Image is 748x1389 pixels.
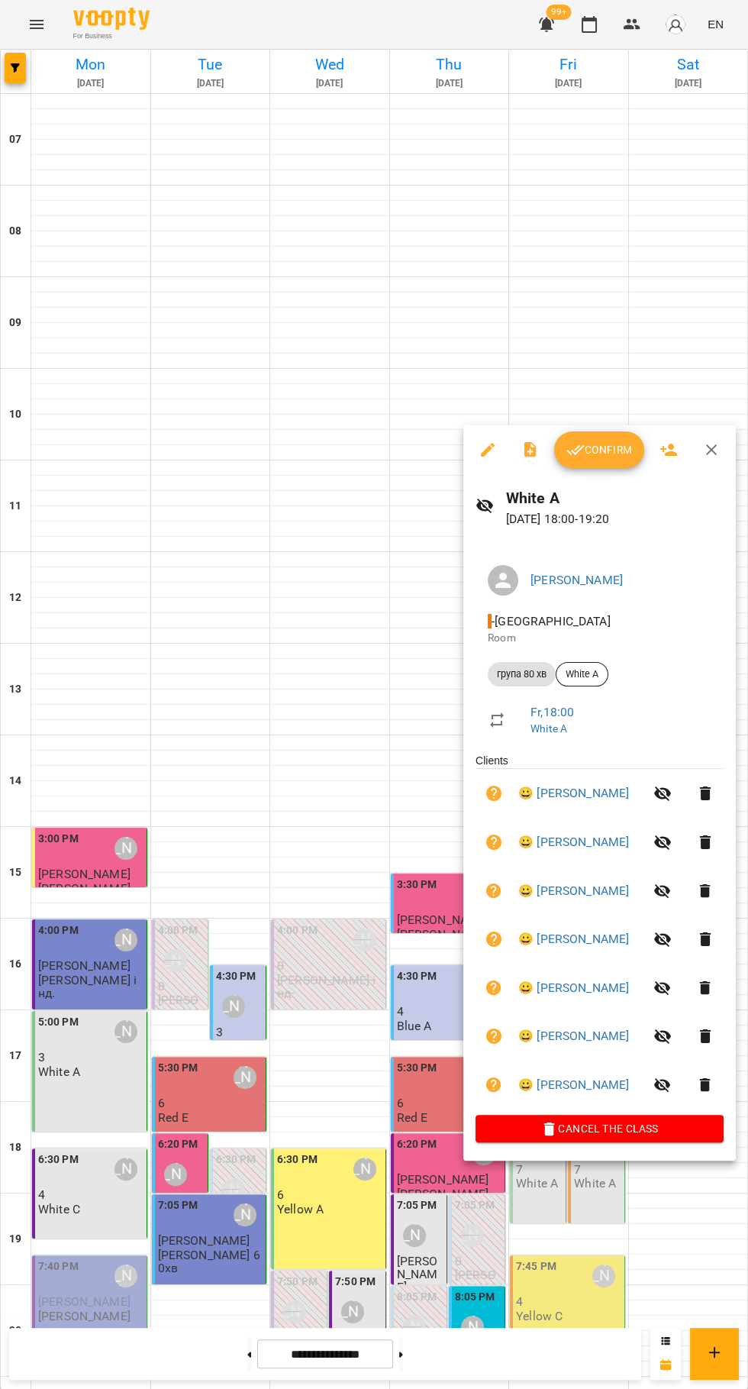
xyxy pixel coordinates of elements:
[530,722,567,735] a: White A
[488,1119,711,1138] span: Cancel the class
[476,873,512,909] button: Unpaid. Bill the attendance?
[506,486,724,510] h6: White A
[476,753,724,1115] ul: Clients
[506,510,724,528] p: [DATE] 18:00 - 19:20
[476,775,512,812] button: Unpaid. Bill the attendance?
[488,631,711,646] p: Room
[518,1076,629,1094] a: 😀 [PERSON_NAME]
[488,667,556,681] span: група 80 хв
[530,705,574,719] a: Fr , 18:00
[476,970,512,1006] button: Unpaid. Bill the attendance?
[566,441,632,459] span: Confirm
[556,662,608,686] div: White A
[518,1027,629,1045] a: 😀 [PERSON_NAME]
[476,1018,512,1055] button: Unpaid. Bill the attendance?
[476,1067,512,1103] button: Unpaid. Bill the attendance?
[518,784,629,803] a: 😀 [PERSON_NAME]
[556,667,608,681] span: White A
[518,833,629,851] a: 😀 [PERSON_NAME]
[518,979,629,997] a: 😀 [PERSON_NAME]
[476,921,512,958] button: Unpaid. Bill the attendance?
[476,1115,724,1142] button: Cancel the class
[488,614,614,628] span: - [GEOGRAPHIC_DATA]
[554,431,644,468] button: Confirm
[530,573,623,587] a: [PERSON_NAME]
[518,882,629,900] a: 😀 [PERSON_NAME]
[518,930,629,948] a: 😀 [PERSON_NAME]
[476,824,512,861] button: Unpaid. Bill the attendance?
